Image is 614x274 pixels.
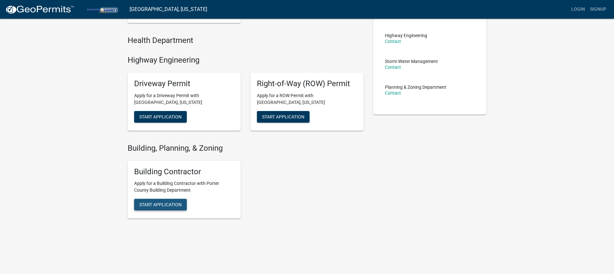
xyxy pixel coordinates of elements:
span: Start Application [139,114,182,119]
a: Contact [385,90,401,96]
p: Apply for a ROW Permit with [GEOGRAPHIC_DATA], [US_STATE] [257,92,357,106]
a: [GEOGRAPHIC_DATA], [US_STATE] [130,4,207,15]
p: Planning & Zoning Department [385,85,446,89]
p: Apply for a Driveway Permit with [GEOGRAPHIC_DATA], [US_STATE] [134,92,234,106]
p: Apply for a Building Contractor with Porter County Building Department [134,180,234,194]
h4: Health Department [128,36,364,45]
button: Start Application [134,111,187,123]
h5: Right-of-Way (ROW) Permit [257,79,357,88]
a: Login [569,3,588,15]
h4: Building, Planning, & Zoning [128,144,364,153]
img: Porter County, Indiana [79,5,124,14]
a: Signup [588,3,609,15]
p: Storm Water Management [385,59,438,64]
span: Start Application [262,114,304,119]
button: Start Application [134,199,187,210]
span: Start Application [139,202,182,207]
h5: Driveway Permit [134,79,234,88]
button: Start Application [257,111,310,123]
p: Highway Engineering [385,33,427,38]
a: Contact [385,39,401,44]
a: Contact [385,65,401,70]
h5: Building Contractor [134,167,234,177]
h4: Highway Engineering [128,56,364,65]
